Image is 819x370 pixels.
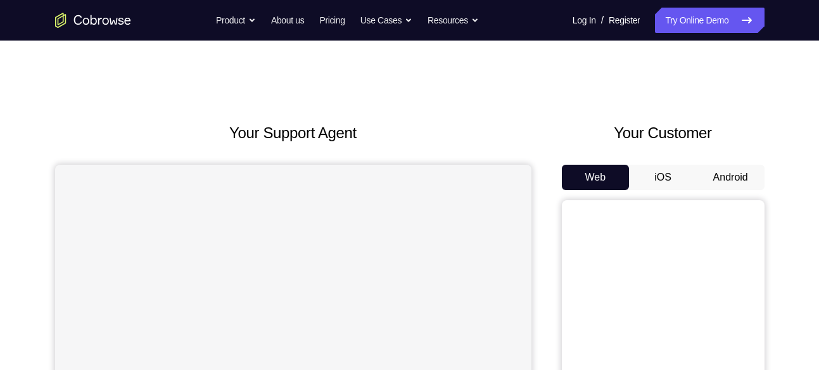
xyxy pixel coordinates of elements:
[319,8,345,33] a: Pricing
[601,13,604,28] span: /
[271,8,304,33] a: About us
[655,8,764,33] a: Try Online Demo
[697,165,765,190] button: Android
[55,13,131,28] a: Go to the home page
[609,8,640,33] a: Register
[562,122,765,144] h2: Your Customer
[629,165,697,190] button: iOS
[55,122,531,144] h2: Your Support Agent
[428,8,479,33] button: Resources
[562,165,630,190] button: Web
[573,8,596,33] a: Log In
[216,8,256,33] button: Product
[360,8,412,33] button: Use Cases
